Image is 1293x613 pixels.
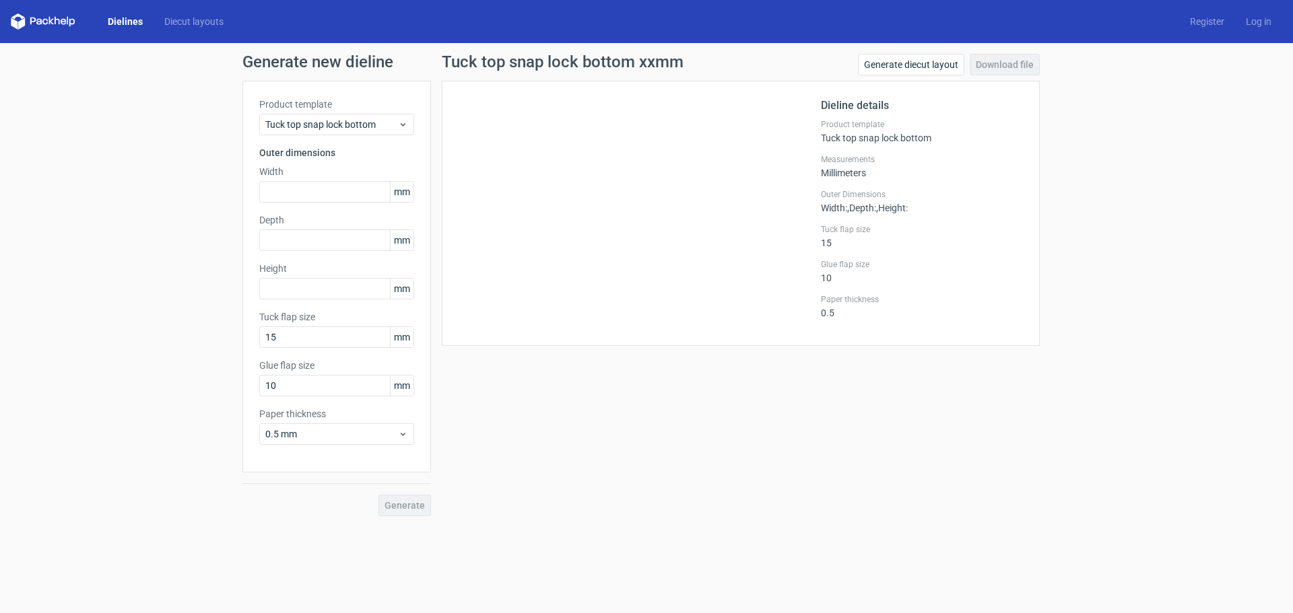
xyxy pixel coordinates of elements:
[821,224,1023,235] label: Tuck flap size
[259,98,414,111] label: Product template
[821,259,1023,270] label: Glue flap size
[259,146,414,159] h3: Outer dimensions
[821,224,1023,248] div: 15
[858,54,964,75] a: Generate diecut layout
[821,294,1023,318] div: 0.5
[1235,15,1282,28] a: Log in
[821,189,1023,200] label: Outer Dimensions
[390,230,413,250] span: mm
[442,54,684,70] h1: Tuck top snap lock bottom xxmm
[821,119,1023,143] div: Tuck top snap lock bottom
[154,15,234,28] a: Diecut layouts
[265,427,398,441] span: 0.5 mm
[821,259,1023,283] div: 10
[97,15,154,28] a: Dielines
[259,165,414,178] label: Width
[821,154,1023,165] label: Measurements
[876,203,908,213] span: , Height :
[821,203,847,213] span: Width :
[259,359,414,372] label: Glue flap size
[390,279,413,299] span: mm
[390,182,413,202] span: mm
[821,294,1023,305] label: Paper thickness
[259,262,414,275] label: Height
[265,118,398,131] span: Tuck top snap lock bottom
[242,54,1051,70] h1: Generate new dieline
[259,310,414,324] label: Tuck flap size
[847,203,876,213] span: , Depth :
[390,327,413,347] span: mm
[821,154,1023,178] div: Millimeters
[259,213,414,227] label: Depth
[821,98,1023,114] h2: Dieline details
[821,119,1023,130] label: Product template
[390,375,413,396] span: mm
[1179,15,1235,28] a: Register
[259,407,414,421] label: Paper thickness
